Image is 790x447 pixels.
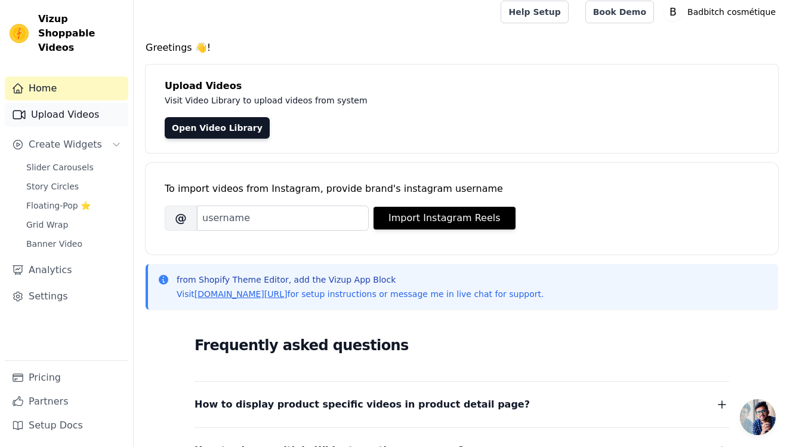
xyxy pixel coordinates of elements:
[26,161,94,173] span: Slider Carousels
[177,288,544,300] p: Visit for setup instructions or message me in live chat for support.
[29,137,102,152] span: Create Widgets
[197,206,369,231] input: username
[146,41,778,55] h4: Greetings 👋!
[165,206,197,231] span: @
[195,396,729,413] button: How to display product specific videos in product detail page?
[5,414,128,437] a: Setup Docs
[669,6,677,18] text: B
[5,133,128,157] button: Create Widgets
[165,93,699,108] p: Visit Video Library to upload videos from system
[165,79,759,93] h4: Upload Videos
[585,1,654,23] a: Book Demo
[19,197,128,214] a: Floating-Pop ⭐
[19,216,128,233] a: Grid Wrap
[683,1,780,23] p: Badbitch cosmétique
[19,235,128,252] a: Banner Video
[165,182,759,196] div: To import videos from Instagram, provide brand's instagram username
[5,390,128,414] a: Partners
[26,219,68,231] span: Grid Wrap
[740,399,776,435] div: Ouvrir le chat
[165,117,270,139] a: Open Video Library
[10,24,29,43] img: Vizup
[38,12,124,55] span: Vizup Shoppable Videos
[26,238,82,250] span: Banner Video
[501,1,568,23] a: Help Setup
[5,103,128,127] a: Upload Videos
[26,180,79,192] span: Story Circles
[5,284,128,308] a: Settings
[664,1,780,23] button: B Badbitch cosmétique
[5,258,128,282] a: Analytics
[5,76,128,100] a: Home
[195,289,288,299] a: [DOMAIN_NAME][URL]
[5,366,128,390] a: Pricing
[195,396,530,413] span: How to display product specific videos in product detail page?
[177,274,544,286] p: from Shopify Theme Editor, add the Vizup App Block
[19,159,128,176] a: Slider Carousels
[26,200,91,212] span: Floating-Pop ⭐
[19,178,128,195] a: Story Circles
[374,207,516,229] button: Import Instagram Reels
[195,333,729,357] h2: Frequently asked questions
